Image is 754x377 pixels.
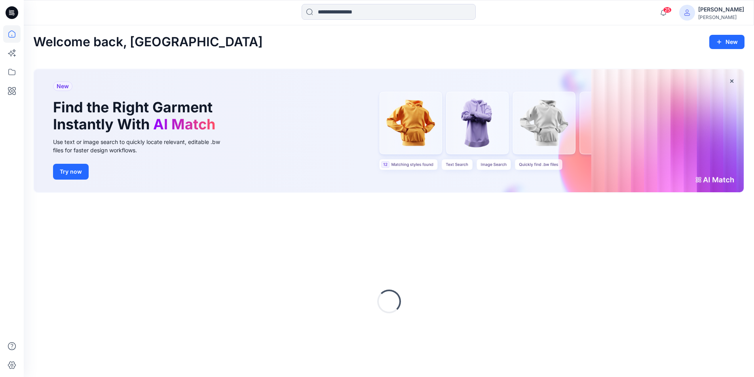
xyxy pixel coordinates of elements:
[663,7,672,13] span: 25
[57,81,69,91] span: New
[698,5,744,14] div: [PERSON_NAME]
[709,35,745,49] button: New
[53,138,231,154] div: Use text or image search to quickly locate relevant, editable .bw files for faster design workflows.
[53,164,89,180] button: Try now
[33,35,263,49] h2: Welcome back, [GEOGRAPHIC_DATA]
[53,99,219,133] h1: Find the Right Garment Instantly With
[698,14,744,20] div: [PERSON_NAME]
[153,116,215,133] span: AI Match
[684,9,690,16] svg: avatar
